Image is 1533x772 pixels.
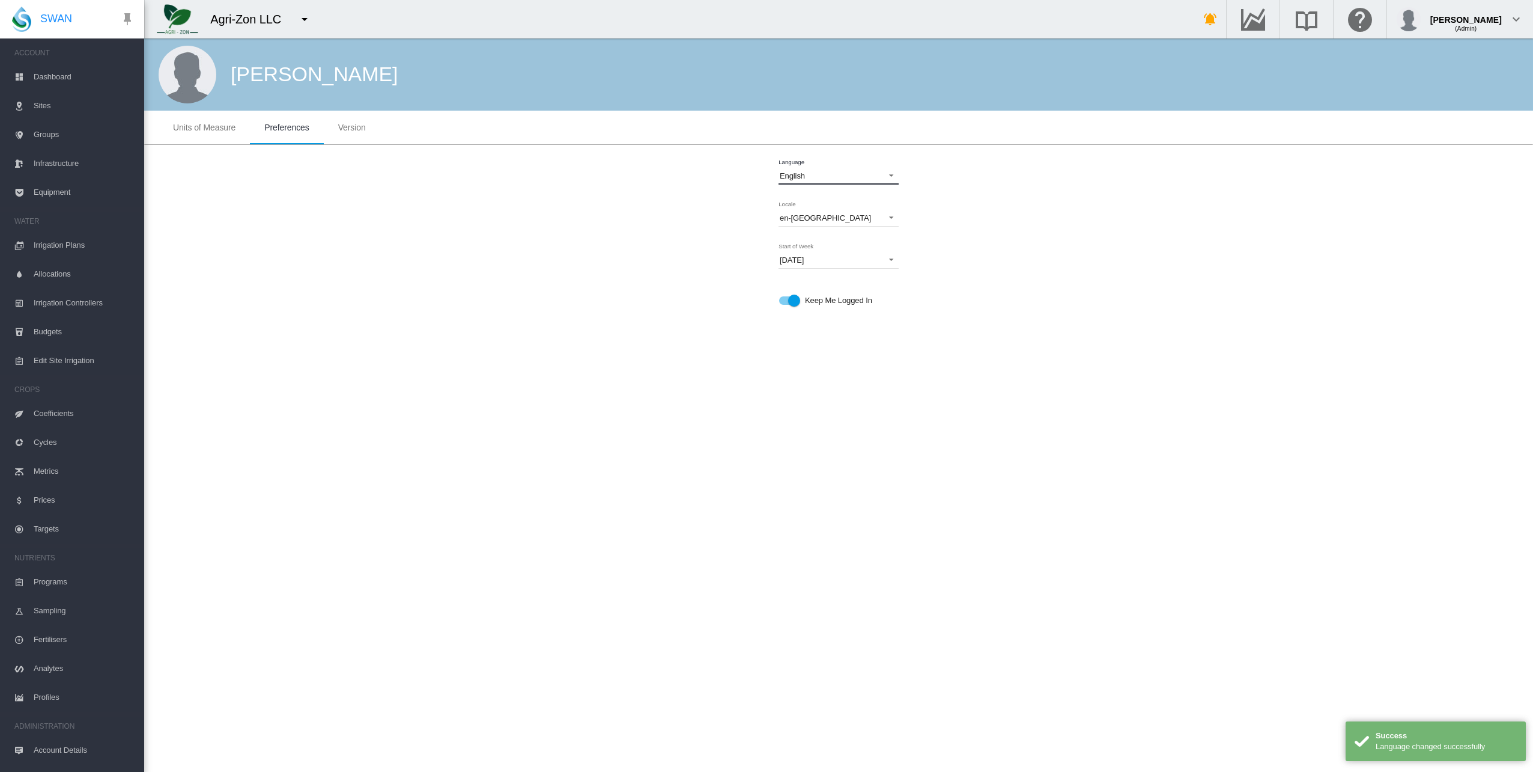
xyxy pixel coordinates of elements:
span: ADMINISTRATION [14,717,135,736]
span: Irrigation Plans [34,231,135,260]
div: Success Language changed successfully [1346,721,1526,761]
span: Equipment [34,178,135,207]
md-icon: icon-menu-down [297,12,312,26]
span: Dashboard [34,63,135,91]
span: Prices [34,486,135,515]
span: SWAN [40,11,72,26]
md-icon: Click here for help [1346,12,1374,26]
md-icon: Search the knowledge base [1292,12,1321,26]
div: en-[GEOGRAPHIC_DATA] [780,213,871,222]
md-select: Schauplatz: en-GB [779,209,899,227]
img: male.jpg [159,46,216,103]
span: Budgets [34,317,135,346]
div: Success [1376,731,1517,741]
md-switch: Eingeloggt bleiben [779,292,899,310]
div: [PERSON_NAME] [1430,9,1502,21]
span: Targets [34,515,135,544]
span: Account Details [34,736,135,765]
img: SWAN-Landscape-Logo-Colour-drop.png [12,7,31,32]
div: Language changed successfully [1376,741,1517,752]
span: Infrastructure [34,149,135,178]
div: English [780,171,805,180]
span: Preferences [264,123,309,132]
span: Groups [34,120,135,149]
div: Keep Me Logged In [805,292,872,309]
span: (Admin) [1455,25,1477,32]
span: Analytes [34,654,135,683]
span: WATER [14,212,135,231]
md-select: Beginn der Woche: Montag [779,251,899,269]
md-icon: icon-chevron-down [1509,12,1523,26]
md-select: Sprache: English [779,167,899,185]
img: profile.jpg [1397,7,1421,31]
span: Sites [34,91,135,120]
span: ACCOUNT [14,43,135,63]
span: Units of Measure [173,123,235,132]
span: Version [338,123,366,132]
span: Irrigation Controllers [34,289,135,317]
md-icon: icon-bell-ring [1203,12,1218,26]
span: Coefficients [34,399,135,428]
button: icon-menu-down [293,7,317,31]
span: NUTRIENTS [14,548,135,568]
img: 7FicoSLW9yRjj7F2+0uvjPufP+ga39vogPu+G1+wvBtcm3fNv859aGr42DJ5pXiEAAAAAAAAAAAAAAAAAAAAAAAAAAAAAAAAA... [157,4,198,34]
div: [DATE] [780,256,804,265]
md-icon: Go to the Data Hub [1239,12,1267,26]
div: Agri-Zon LLC [210,11,292,28]
span: Profiles [34,683,135,712]
button: icon-bell-ring [1198,7,1222,31]
span: CROPS [14,380,135,399]
span: Fertilisers [34,625,135,654]
span: Cycles [34,428,135,457]
span: Edit Site Irrigation [34,346,135,375]
span: Programs [34,568,135,596]
span: Metrics [34,457,135,486]
md-icon: icon-pin [120,12,135,26]
span: Allocations [34,260,135,289]
span: Sampling [34,596,135,625]
div: [PERSON_NAME] [231,60,398,89]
